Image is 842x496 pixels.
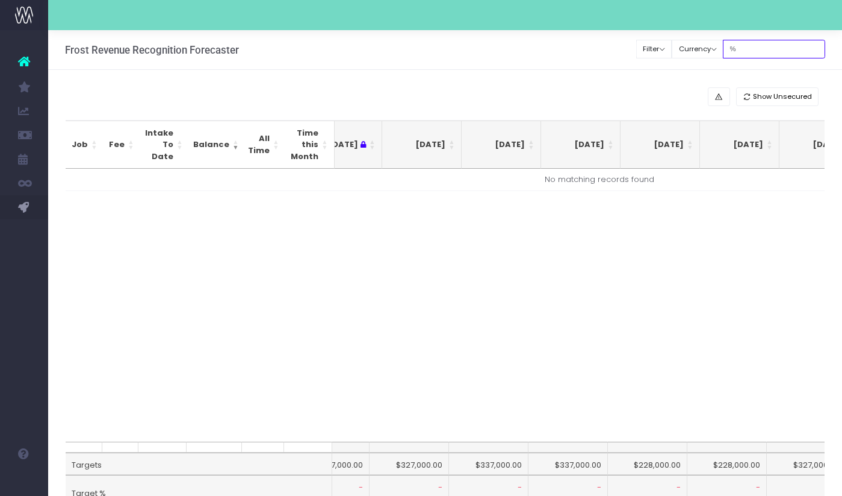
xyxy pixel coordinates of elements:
th: All Time: activate to sort column ascending [242,121,286,169]
span: - [359,482,363,494]
th: Aug 25 : activate to sort column ascending [303,121,382,169]
input: Search... [723,40,825,58]
th: Fee: activate to sort column ascending [102,121,140,169]
th: Intake To Date: activate to sort column ascending [138,121,189,169]
span: - [438,482,442,494]
button: Show Unsecured [736,87,819,106]
img: images/default_profile_image.png [15,472,33,490]
td: Targets [66,453,333,476]
th: Sep 25: activate to sort column ascending [382,121,462,169]
td: $228,000.00 [608,453,687,476]
span: Show Unsecured [753,92,812,102]
th: Jan 26: activate to sort column ascending [700,121,779,169]
th: Nov 25: activate to sort column ascending [541,121,621,169]
td: $337,000.00 [528,453,608,476]
th: Balance: activate to sort column ascending [187,121,245,169]
th: Oct 25: activate to sort column ascending [462,121,541,169]
span: - [676,482,681,494]
span: - [756,482,760,494]
td: $337,000.00 [449,453,528,476]
span: - [518,482,522,494]
span: - [597,482,601,494]
th: Time this Month: activate to sort column ascending [284,121,334,169]
th: Job: activate to sort column ascending [66,121,104,169]
button: Filter [636,40,672,58]
td: $228,000.00 [687,453,767,476]
button: Currency [672,40,723,58]
h3: Frost Revenue Recognition Forecaster [65,44,239,56]
td: $327,000.00 [370,453,449,476]
th: Dec 25: activate to sort column ascending [621,121,700,169]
